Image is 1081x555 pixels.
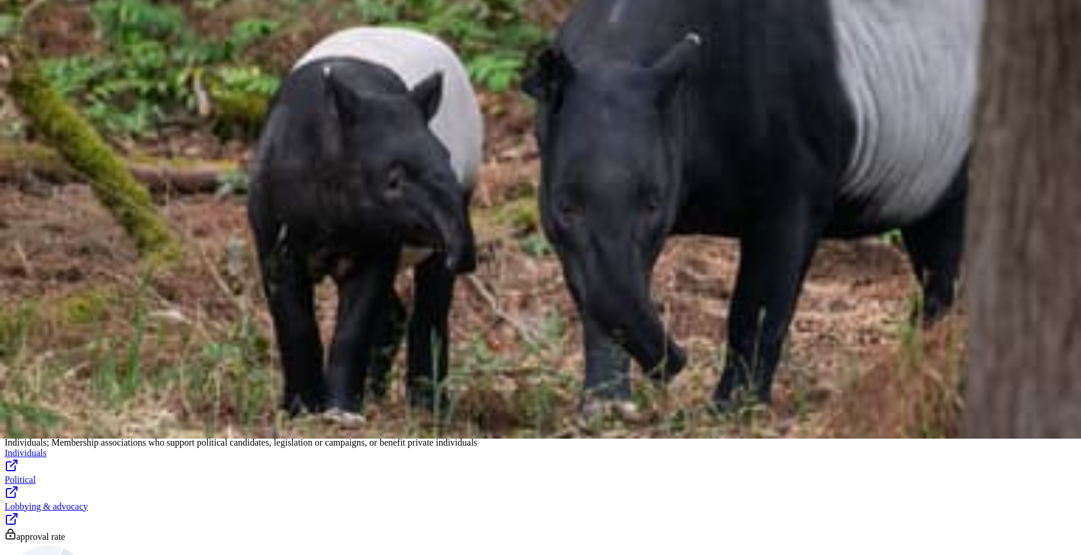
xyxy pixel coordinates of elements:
span: approval rate [16,532,65,542]
span: Individuals; Membership associations who support political candidates, legislation or campaigns, ... [5,437,477,447]
a: Individuals [5,448,1076,475]
span: Political [5,475,36,485]
span: Individuals [5,448,47,458]
span: Lobbying & advocacy [5,501,88,511]
a: Lobbying & advocacy [5,501,1076,528]
a: Political [5,475,1076,501]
